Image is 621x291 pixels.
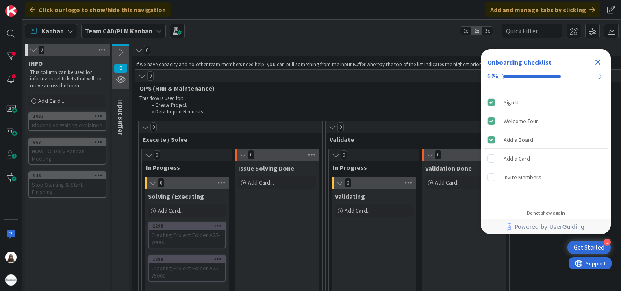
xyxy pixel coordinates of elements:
div: Add a Card is incomplete. [484,150,608,167]
span: In Progress [333,163,409,172]
span: Kanban [41,26,64,36]
div: Sign Up is complete. [484,93,608,111]
div: 1033Blocked vs Waiting explained [29,113,106,130]
div: 968 [29,139,106,146]
div: Onboarding Checklist [487,57,552,67]
span: Add Card... [38,97,64,104]
a: Powered by UserGuiding [485,219,607,234]
div: 2 [604,239,611,246]
div: 946Stop Starting & Start Finishing [29,172,106,197]
img: avatar [5,274,17,286]
div: Creating Project Folder A25-75000 [149,263,225,281]
div: Do not show again [527,210,565,216]
span: Validating [335,192,365,200]
div: 2298Creating Project Folder A25-70000 [149,222,225,248]
div: 968 [33,139,106,145]
span: 0 [147,71,154,81]
div: 968HOW TO: Daily Kanban Meeting [29,139,106,164]
p: This column can be used for informational tickets that will not move across the board [30,69,105,89]
div: Footer [481,219,611,234]
span: 0 [248,150,254,160]
img: Visit kanbanzone.com [5,5,17,17]
span: 0 [435,150,441,160]
div: Add a Card [504,154,530,163]
div: Click our logo to show/hide this navigation [25,2,171,17]
div: Welcome Tour is complete. [484,112,608,130]
b: Team CAD/PLM Kanban [85,27,152,35]
img: KM [5,252,17,263]
div: Close Checklist [591,56,604,69]
div: Add a Board is complete. [484,131,608,149]
div: Checklist Container [481,49,611,234]
span: 0 [341,150,347,160]
span: 0 [158,178,164,188]
div: 946 [33,173,106,178]
div: Add a Board [504,135,533,145]
div: Open Get Started checklist, remaining modules: 2 [567,241,611,254]
span: 0 [337,122,344,132]
div: Sign Up [504,98,522,107]
span: Add Card... [158,207,184,214]
div: Checklist progress: 60% [487,73,604,80]
span: Validation Done [425,164,472,172]
span: 0 [154,150,160,160]
div: 946 [29,172,106,179]
div: 60% [487,73,498,80]
span: Support [17,1,37,11]
span: 0 [345,178,351,188]
div: Stop Starting & Start Finishing [29,179,106,197]
div: 2298 [149,222,225,230]
span: Execute / Solve [143,135,312,143]
input: Quick Filter... [502,24,562,38]
span: Add Card... [248,179,274,186]
span: INFO [28,59,43,67]
span: Add Card... [345,207,371,214]
span: Add Card... [435,179,461,186]
span: Solving / Executing [148,192,204,200]
div: Checklist items [481,90,611,204]
span: Issue Solving Done [238,164,294,172]
span: Validate [330,135,499,143]
span: In Progress [146,163,222,172]
span: Input Buffer [117,99,125,135]
div: Invite Members is incomplete. [484,168,608,186]
div: 1033 [29,113,106,120]
div: 2299 [149,256,225,263]
div: 2298 [152,223,225,229]
div: Blocked vs Waiting explained [29,120,106,130]
div: 2299Creating Project Folder A25-75000 [149,256,225,281]
span: 0 [144,46,150,55]
div: Invite Members [504,172,541,182]
span: 3x [482,27,493,35]
span: 0 [150,122,157,132]
div: Welcome Tour [504,116,538,126]
div: Add and manage tabs by clicking [485,2,600,17]
span: 1x [460,27,471,35]
div: 2299 [152,256,225,262]
div: Get Started [574,243,604,252]
span: 0 [114,63,128,73]
div: Creating Project Folder A25-70000 [149,230,225,248]
div: 1033 [33,113,106,119]
span: 0 [38,45,45,55]
span: Powered by UserGuiding [515,222,584,232]
div: HOW TO: Daily Kanban Meeting [29,146,106,164]
span: 2x [471,27,482,35]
